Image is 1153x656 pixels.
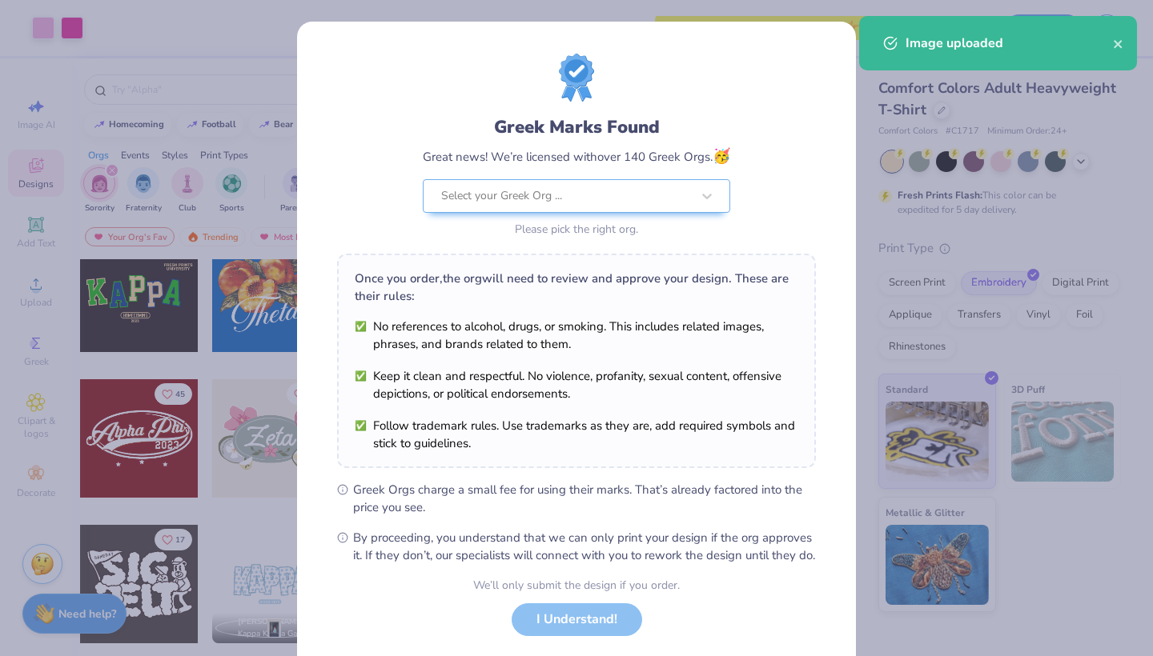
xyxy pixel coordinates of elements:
[1113,34,1124,53] button: close
[355,318,798,353] li: No references to alcohol, drugs, or smoking. This includes related images, phrases, and brands re...
[473,577,680,594] div: We’ll only submit the design if you order.
[713,146,730,166] span: 🥳
[906,34,1113,53] div: Image uploaded
[355,417,798,452] li: Follow trademark rules. Use trademarks as they are, add required symbols and stick to guidelines.
[423,146,730,167] div: Great news! We’re licensed with over 140 Greek Orgs.
[353,481,816,516] span: Greek Orgs charge a small fee for using their marks. That’s already factored into the price you see.
[353,529,816,564] span: By proceeding, you understand that we can only print your design if the org approves it. If they ...
[559,54,594,102] img: license-marks-badge.png
[355,270,798,305] div: Once you order, the org will need to review and approve your design. These are their rules:
[355,367,798,402] li: Keep it clean and respectful. No violence, profanity, sexual content, offensive depictions, or po...
[423,114,730,140] div: Greek Marks Found
[423,221,730,238] div: Please pick the right org.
